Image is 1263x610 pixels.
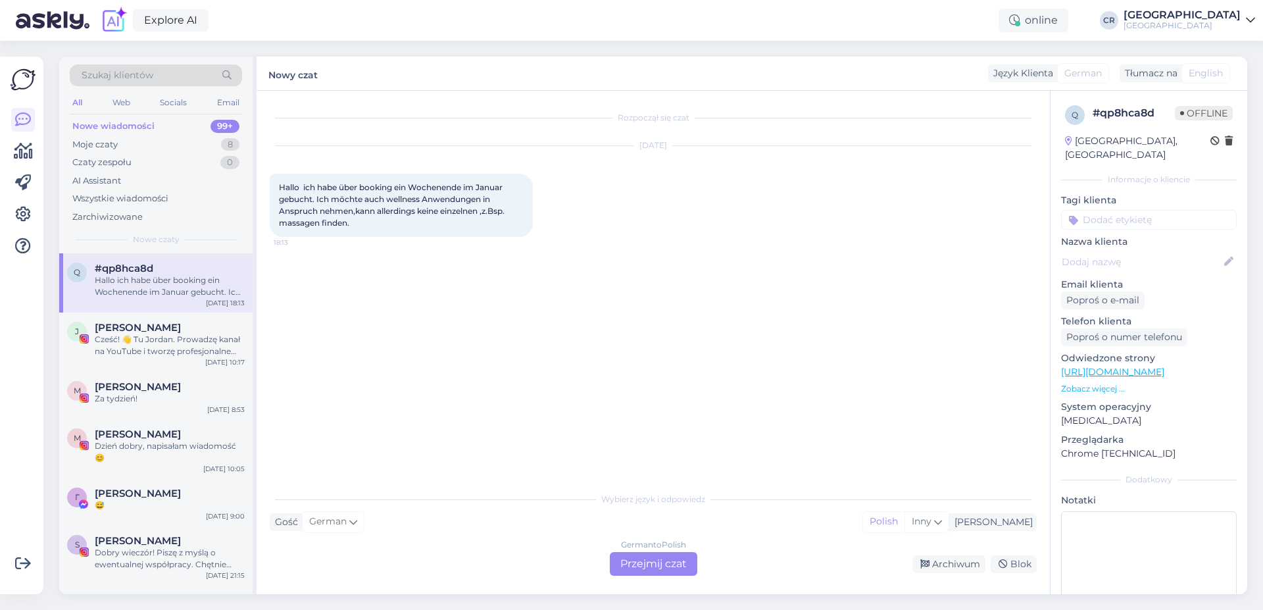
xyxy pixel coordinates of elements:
[221,138,239,151] div: 8
[95,535,181,547] span: Sylwia Tomczak
[1065,134,1210,162] div: [GEOGRAPHIC_DATA], [GEOGRAPHIC_DATA]
[206,511,245,521] div: [DATE] 9:00
[270,112,1037,124] div: Rozpoczął się czat
[309,515,347,529] span: German
[1061,474,1237,486] div: Dodatkowy
[70,94,85,111] div: All
[75,540,80,549] span: S
[1124,10,1255,31] a: [GEOGRAPHIC_DATA][GEOGRAPHIC_DATA]
[95,488,181,499] span: Галина Попова
[95,263,153,274] span: #qp8hca8d
[72,120,155,133] div: Nowe wiadomości
[1175,106,1233,120] span: Offline
[1061,278,1237,292] p: Email klienta
[11,67,36,92] img: Askly Logo
[214,94,242,111] div: Email
[270,515,298,529] div: Gość
[1124,20,1241,31] div: [GEOGRAPHIC_DATA]
[72,156,132,169] div: Czaty zespołu
[133,9,209,32] a: Explore AI
[220,156,239,169] div: 0
[863,512,904,532] div: Polish
[95,428,181,440] span: Monika Kowalewska
[988,66,1053,80] div: Język Klienta
[205,357,245,367] div: [DATE] 10:17
[1124,10,1241,20] div: [GEOGRAPHIC_DATA]
[1061,235,1237,249] p: Nazwa klienta
[95,393,245,405] div: Za tydzień!
[110,94,133,111] div: Web
[279,182,507,228] span: Hallo ich habe über booking ein Wochenende im Januar gebucht. Ich möchte auch wellness Anwendunge...
[1061,174,1237,186] div: Informacje o kliencie
[1061,366,1164,378] a: [URL][DOMAIN_NAME]
[95,381,181,393] span: Małgorzata K
[1120,66,1177,80] div: Tłumacz na
[206,298,245,308] div: [DATE] 18:13
[95,499,245,511] div: 😅
[991,555,1037,573] div: Blok
[206,571,245,580] div: [DATE] 21:15
[74,386,81,395] span: M
[1064,66,1102,80] span: German
[1061,328,1187,346] div: Poproś o numer telefonu
[1061,292,1145,309] div: Poproś o e-mail
[95,440,245,464] div: Dzień dobry, napisałam wiadomość 😊
[95,274,245,298] div: Hallo ich habe über booking ein Wochenende im Januar gebucht. Ich möchte auch wellness Anwendunge...
[270,140,1037,151] div: [DATE]
[95,547,245,571] div: Dobry wieczór! Piszę z myślą o ewentualnej współpracy. Chętnie przygotuję materiały w ramach poby...
[1061,210,1237,230] input: Dodać etykietę
[621,539,686,551] div: German to Polish
[1100,11,1118,30] div: CR
[1189,66,1223,80] span: English
[268,64,318,82] label: Nowy czat
[274,238,323,247] span: 18:13
[912,555,985,573] div: Archiwum
[95,322,181,334] span: Jordan Koman
[949,515,1033,529] div: [PERSON_NAME]
[74,433,81,443] span: M
[1061,315,1237,328] p: Telefon klienta
[82,68,153,82] span: Szukaj klientów
[1061,447,1237,461] p: Chrome [TECHNICAL_ID]
[210,120,239,133] div: 99+
[999,9,1068,32] div: online
[75,492,80,502] span: Г
[1072,110,1078,120] span: q
[207,405,245,415] div: [DATE] 8:53
[1061,351,1237,365] p: Odwiedzone strony
[610,552,697,576] div: Przejmij czat
[100,7,128,34] img: explore-ai
[72,138,118,151] div: Moje czaty
[75,326,79,336] span: J
[95,334,245,357] div: Cześć! 👋 Tu Jordan. Prowadzę kanał na YouTube i tworzę profesjonalne rolki oraz zdjęcia do social...
[72,174,121,188] div: AI Assistant
[157,94,189,111] div: Socials
[912,515,931,527] span: Inny
[133,234,180,245] span: Nowe czaty
[1093,105,1175,121] div: # qp8hca8d
[72,211,143,224] div: Zarchiwizowane
[1061,414,1237,428] p: [MEDICAL_DATA]
[1061,400,1237,414] p: System operacyjny
[1061,193,1237,207] p: Tagi klienta
[270,494,1037,505] div: Wybierz język i odpowiedz
[1061,383,1237,395] p: Zobacz więcej ...
[1062,255,1222,269] input: Dodaj nazwę
[1061,494,1237,507] p: Notatki
[74,267,80,277] span: q
[203,464,245,474] div: [DATE] 10:05
[1061,433,1237,447] p: Przeglądarka
[72,192,168,205] div: Wszystkie wiadomości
